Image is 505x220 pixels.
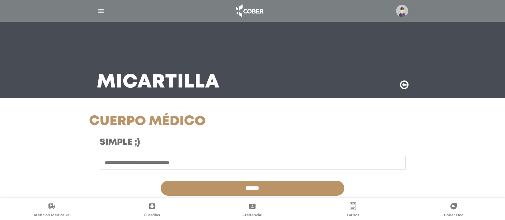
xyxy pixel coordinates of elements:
[144,213,160,218] span: Guardias
[97,74,220,91] h3: Mi Cartilla
[303,202,403,219] a: Turnos
[444,213,463,218] span: Cober Doc
[233,3,266,19] img: logo_cober_home-white.png
[100,137,294,148] h3: Simple ;)
[97,7,105,15] img: Cober_menu-lines-white.svg
[403,202,504,219] a: Cober Doc
[89,114,304,130] h1: Cuerpo Médico
[242,213,262,218] span: Credencial
[202,202,303,219] a: Credencial
[34,213,70,218] span: Atención Médica Ya
[1,202,102,219] a: Atención Médica Ya
[396,5,408,17] img: profile-placeholder.svg
[347,213,359,218] span: Turnos
[102,202,203,219] a: Guardias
